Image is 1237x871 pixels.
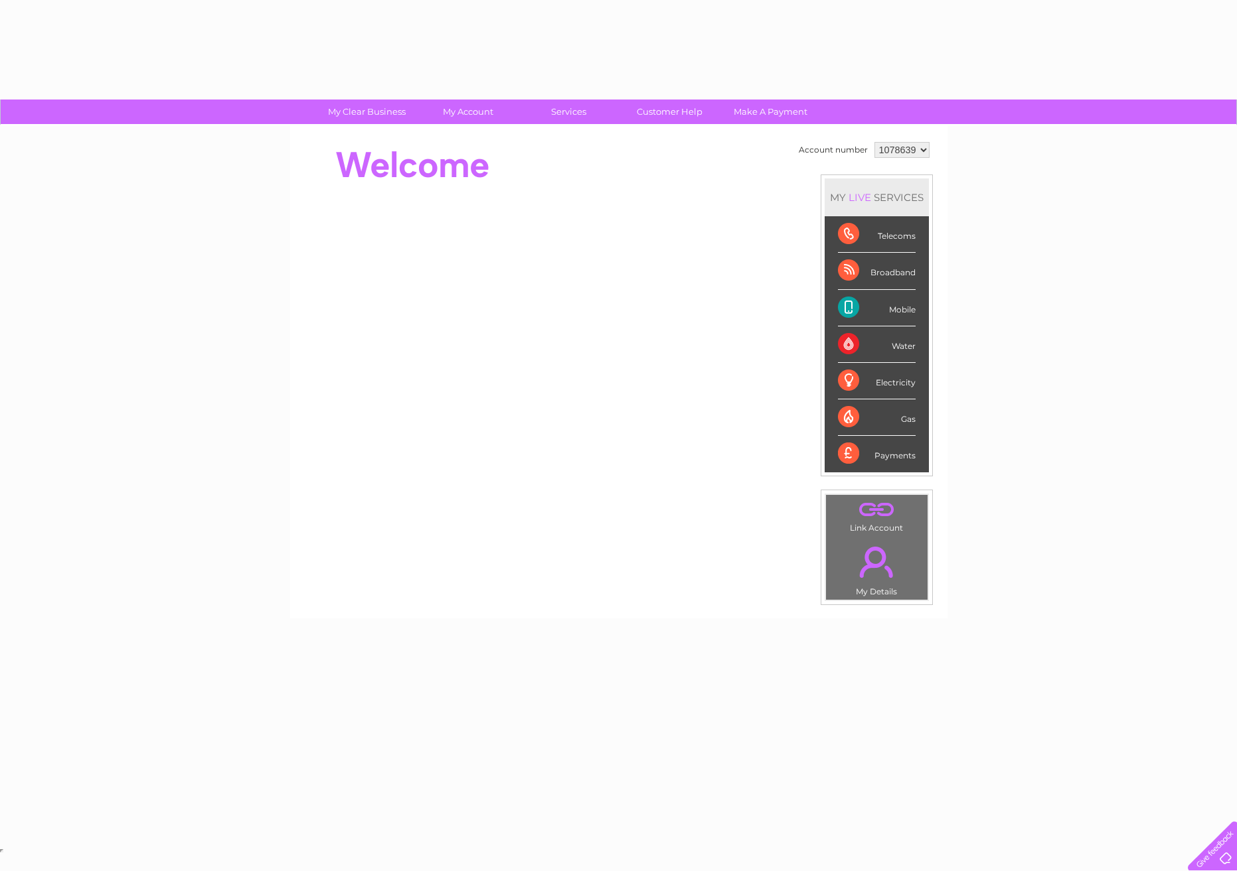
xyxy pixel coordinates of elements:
a: Make A Payment [716,100,825,124]
a: . [829,539,924,585]
a: Customer Help [615,100,724,124]
div: Gas [838,399,916,436]
div: LIVE [846,191,874,204]
a: . [829,498,924,521]
div: Payments [838,436,916,472]
td: Link Account [825,494,928,536]
td: Account number [795,139,871,161]
td: My Details [825,535,928,600]
a: Services [514,100,623,124]
a: My Clear Business [312,100,422,124]
a: My Account [413,100,523,124]
div: MY SERVICES [825,178,929,216]
div: Broadband [838,253,916,289]
div: Mobile [838,290,916,326]
div: Telecoms [838,216,916,253]
div: Water [838,326,916,363]
div: Electricity [838,363,916,399]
